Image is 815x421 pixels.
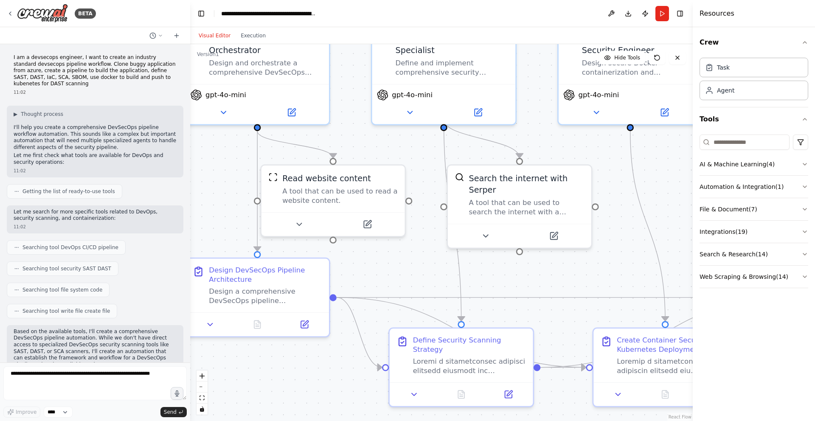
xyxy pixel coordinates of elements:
[14,168,177,174] div: 11:02
[700,266,808,288] button: Web Scraping & Browsing(14)
[164,409,177,415] span: Send
[674,8,686,20] button: Hide right sidebar
[455,172,464,182] img: SerperDevTool
[669,415,691,419] a: React Flow attribution
[17,4,68,23] img: Logo
[22,286,102,293] span: Searching tool file system code
[717,63,730,72] div: Task
[392,90,433,100] span: gpt-4o-mini
[579,90,619,100] span: gpt-4o-mini
[413,356,526,375] div: Loremi d sitametconsec adipisci elitsedd eiusmodt inc {utlaboreetd_magn} aliq enimadm: 0. **VENI ...
[396,58,509,77] div: Define and implement comprehensive security scanning strategies including SAST (Static Applicatio...
[447,164,592,249] div: SerperDevToolSearch the internet with SerperA tool that can be used to search the internet with a...
[396,33,509,56] div: Security Scanning Specialist
[22,188,115,195] span: Getting the list of ready-to-use tools
[521,229,587,243] button: Open in side panel
[617,336,730,354] div: Create Container Security and Kubernetes Deployment Plan
[75,8,96,19] div: BETA
[700,153,808,175] button: AI & Machine Learning(4)
[631,106,697,120] button: Open in side panel
[205,90,246,100] span: gpt-4o-mini
[170,31,183,41] button: Start a new chat
[22,244,118,251] span: Searching tool DevOps CI/CD pipeline
[599,51,645,65] button: Hide Tools
[593,328,738,407] div: Create Container Security and Kubernetes Deployment PlanLoremip d sitametconsec adipiscin elitsed...
[437,387,486,401] button: No output available
[614,54,640,61] span: Hide Tools
[14,124,177,151] p: I'll help you create a comprehensive DevSecOps pipeline workflow automation. This sounds like a c...
[14,224,177,230] div: 11:02
[22,308,110,314] span: Searching tool write file create file
[185,258,330,337] div: Design DevSecOps Pipeline ArchitectureDesign a comprehensive DevSecOps pipeline architecture for ...
[197,51,219,58] div: Version 1
[700,176,808,198] button: Automation & Integration(1)
[445,106,511,120] button: Open in side panel
[21,111,63,118] span: Thought process
[624,131,671,321] g: Edge from 4fb52e8d-8640-4b40-8558-e99260d0007d to 1ed14889-766b-475b-83fa-90ea8d56a789
[617,356,730,375] div: Loremip d sitametconsec adipiscin elitsedd eiu Temporinci utlaboreet dolo mag {aliquaenima_mini} ...
[197,370,208,382] button: zoom in
[146,31,166,41] button: Switch to previous chat
[700,54,808,107] div: Crew
[700,31,808,54] button: Crew
[641,387,690,401] button: No output available
[236,31,271,41] button: Execution
[14,209,177,222] p: Let me search for more specific tools related to DevOps, security scanning, and containerization:
[251,131,263,251] g: Edge from 2cbd5ed1-adcc-444a-b5ec-d8899cd98674 to 3231ef6d-224a-4c2b-9f0d-db48c3fefe49
[171,387,183,400] button: Click to speak your automation idea
[717,86,734,95] div: Agent
[16,409,37,415] span: Improve
[221,9,317,18] nav: breadcrumb
[195,8,207,20] button: Hide left sidebar
[438,119,526,158] g: Edge from 9dedc39b-f5e0-4598-852b-dce6ad2b7947 to a2802101-c21e-4431-9e79-70dc7fccd714
[388,328,534,407] div: Define Security Scanning StrategyLoremi d sitametconsec adipisci elitsedd eiusmodt inc {utlaboree...
[700,107,808,131] button: Tools
[557,25,703,125] div: Container & Kubernetes Security EngineerDesign secure Docker containerization and Kubernetes depl...
[185,25,330,125] div: DevSecOps Pipeline OrchestratorDesign and orchestrate a comprehensive DevSecOps pipeline for {app...
[268,172,278,182] img: ScrapeWebsiteTool
[700,131,808,295] div: Tools
[334,217,400,231] button: Open in side panel
[700,221,808,243] button: Integrations(19)
[22,265,111,272] span: Searching tool security SAST DAST
[209,266,322,284] div: Design DevSecOps Pipeline Architecture
[3,407,40,418] button: Improve
[700,8,734,19] h4: Resources
[488,387,528,401] button: Open in side panel
[282,172,371,184] div: Read website content
[700,243,808,265] button: Search & Research(14)
[259,106,324,120] button: Open in side panel
[700,198,808,220] button: File & Document(7)
[160,407,187,417] button: Send
[197,382,208,393] button: zoom out
[14,54,177,87] p: I am a devsecops engineer, I want to create an industry standard devsecops pipeline workflow. Clo...
[197,393,208,404] button: fit view
[14,89,177,95] div: 11:02
[413,336,526,354] div: Define Security Scanning Strategy
[197,370,208,415] div: React Flow controls
[209,33,322,56] div: DevSecOps Pipeline Orchestrator
[209,58,322,77] div: Design and orchestrate a comprehensive DevSecOps pipeline for {application_name} from Azure repos...
[337,292,382,373] g: Edge from 3231ef6d-224a-4c2b-9f0d-db48c3fefe49 to 750902f6-42c7-4626-9b3b-f252b5f46ffa
[469,198,585,217] div: A tool that can be used to search the internet with a search_query. Supports different search typ...
[209,286,322,305] div: Design a comprehensive DevSecOps pipeline architecture for {application_name} that includes: 1. A...
[282,186,398,205] div: A tool that can be used to read a website content.
[582,58,695,77] div: Design secure Docker containerization and Kubernetes deployment strategies for {application_name}...
[371,25,517,125] div: Security Scanning SpecialistDefine and implement comprehensive security scanning strategies inclu...
[582,33,695,56] div: Container & Kubernetes Security Engineer
[260,164,406,237] div: ScrapeWebsiteToolRead website contentA tool that can be used to read a website content.
[194,31,236,41] button: Visual Editor
[14,111,17,118] span: ▶
[233,317,282,331] button: No output available
[337,292,790,303] g: Edge from 3231ef6d-224a-4c2b-9f0d-db48c3fefe49 to eefb4197-9c41-44cc-8638-36441f9d81c7
[14,328,177,368] p: Based on the available tools, I'll create a comprehensive DevSecOps pipeline automation. While we...
[284,317,324,331] button: Open in side panel
[197,404,208,415] button: toggle interactivity
[469,172,585,196] div: Search the internet with Serper
[251,131,339,158] g: Edge from 2cbd5ed1-adcc-444a-b5ec-d8899cd98674 to ca86d858-ce6f-4b59-8401-a2e25779ab06
[14,111,63,118] button: ▶Thought process
[14,152,177,166] p: Let me first check what tools are available for DevOps and security operations:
